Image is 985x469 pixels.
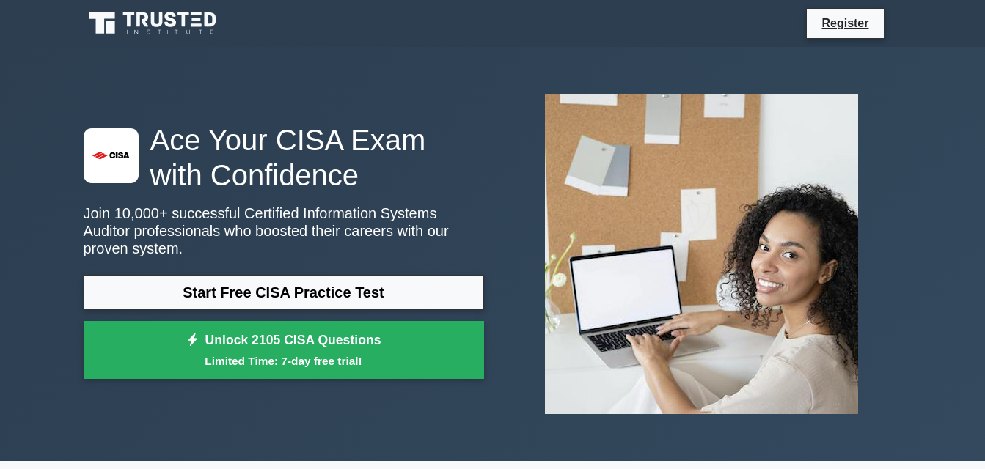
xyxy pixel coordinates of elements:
[84,321,484,380] a: Unlock 2105 CISA QuestionsLimited Time: 7-day free trial!
[102,352,466,369] small: Limited Time: 7-day free trial!
[84,204,484,257] p: Join 10,000+ successful Certified Information Systems Auditor professionals who boosted their car...
[84,275,484,310] a: Start Free CISA Practice Test
[84,122,484,193] h1: Ace Your CISA Exam with Confidence
[813,14,877,32] a: Register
